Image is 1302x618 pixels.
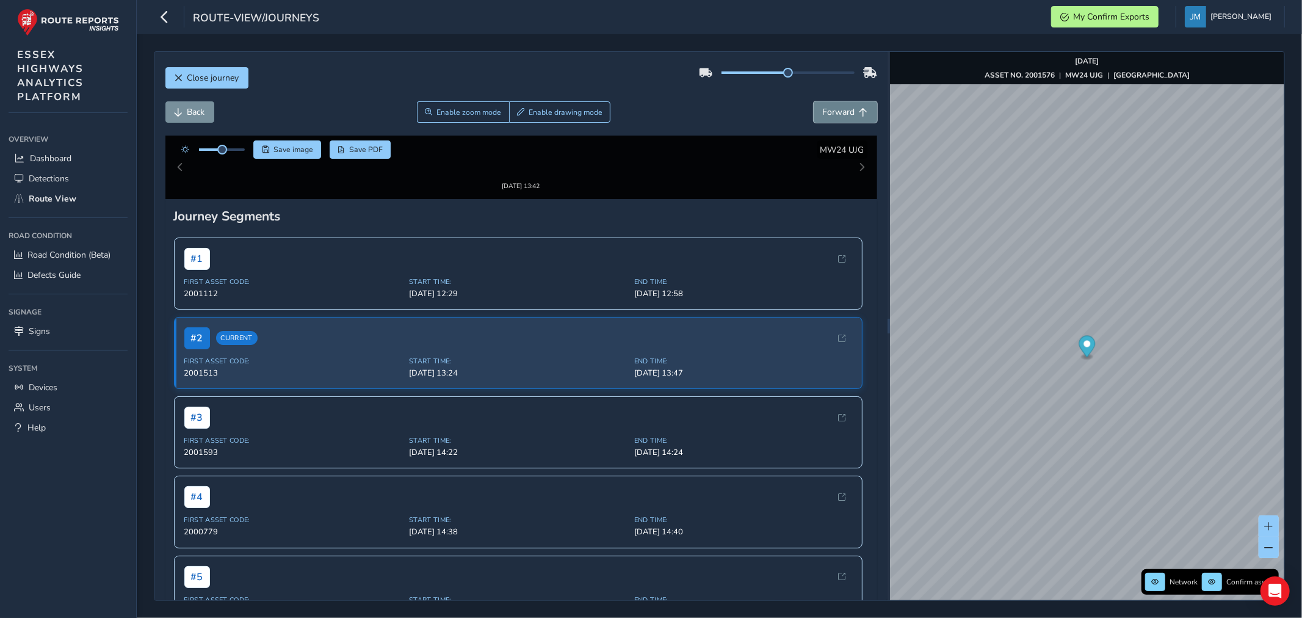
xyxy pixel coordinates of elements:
[634,505,852,514] span: End Time:
[409,584,627,594] span: Start Time:
[174,197,869,214] div: Journey Segments
[9,245,128,265] a: Road Condition (Beta)
[1210,6,1271,27] span: [PERSON_NAME]
[409,516,627,527] span: [DATE] 14:38
[509,101,611,123] button: Draw
[985,70,1055,80] strong: ASSET NO. 2001576
[29,382,57,393] span: Devices
[1065,70,1103,80] strong: MW24 UJG
[187,72,239,84] span: Close journey
[9,398,128,418] a: Users
[184,396,210,418] span: # 3
[634,516,852,527] span: [DATE] 14:40
[634,266,852,275] span: End Time:
[1185,6,1206,27] img: diamond-layout
[17,9,119,36] img: rr logo
[9,303,128,321] div: Signage
[1170,577,1198,587] span: Network
[529,107,602,117] span: Enable drawing mode
[184,436,402,447] span: 2001593
[814,101,877,123] button: Forward
[9,130,128,148] div: Overview
[9,148,128,169] a: Dashboard
[634,595,852,606] span: [DATE] 15:12
[823,106,855,118] span: Forward
[184,346,402,355] span: First Asset Code:
[193,10,319,27] span: route-view/journeys
[184,555,210,577] span: # 5
[165,101,214,123] button: Back
[409,436,627,447] span: [DATE] 14:22
[17,48,84,104] span: ESSEX HIGHWAYS ANALYTICS PLATFORM
[1113,70,1190,80] strong: [GEOGRAPHIC_DATA]
[1226,577,1275,587] span: Confirm assets
[27,422,46,434] span: Help
[30,153,71,164] span: Dashboard
[29,173,69,184] span: Detections
[9,377,128,398] a: Devices
[409,277,627,288] span: [DATE] 12:29
[409,595,627,606] span: [DATE] 14:54
[29,325,50,337] span: Signs
[634,584,852,594] span: End Time:
[216,321,258,335] span: Current
[9,418,128,438] a: Help
[484,165,559,175] div: [DATE] 13:42
[9,321,128,341] a: Signs
[184,516,402,527] span: 2000779
[409,425,627,434] span: Start Time:
[9,169,128,189] a: Detections
[436,107,501,117] span: Enable zoom mode
[1185,6,1276,27] button: [PERSON_NAME]
[184,357,402,368] span: 2001513
[184,476,210,498] span: # 4
[330,140,391,159] button: PDF
[985,70,1190,80] div: | |
[484,154,559,165] img: Thumbnail frame
[9,189,128,209] a: Route View
[184,277,402,288] span: 2001112
[9,227,128,245] div: Road Condition
[409,505,627,514] span: Start Time:
[27,269,81,281] span: Defects Guide
[184,316,210,338] span: # 2
[1051,6,1159,27] button: My Confirm Exports
[409,357,627,368] span: [DATE] 13:24
[820,144,864,156] span: MW24 UJG
[184,584,402,594] span: First Asset Code:
[27,249,110,261] span: Road Condition (Beta)
[273,145,313,154] span: Save image
[1260,576,1290,606] div: Open Intercom Messenger
[187,106,205,118] span: Back
[184,266,402,275] span: First Asset Code:
[409,266,627,275] span: Start Time:
[409,346,627,355] span: Start Time:
[634,436,852,447] span: [DATE] 14:24
[349,145,383,154] span: Save PDF
[184,595,402,606] span: 2000779
[1079,336,1096,361] div: Map marker
[29,193,76,205] span: Route View
[184,237,210,259] span: # 1
[9,265,128,285] a: Defects Guide
[1076,56,1099,66] strong: [DATE]
[184,425,402,434] span: First Asset Code:
[184,505,402,514] span: First Asset Code:
[29,402,51,413] span: Users
[9,359,128,377] div: System
[253,140,321,159] button: Save
[165,67,248,89] button: Close journey
[1073,11,1149,23] span: My Confirm Exports
[634,277,852,288] span: [DATE] 12:58
[634,425,852,434] span: End Time:
[417,101,509,123] button: Zoom
[634,357,852,368] span: [DATE] 13:47
[634,346,852,355] span: End Time:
